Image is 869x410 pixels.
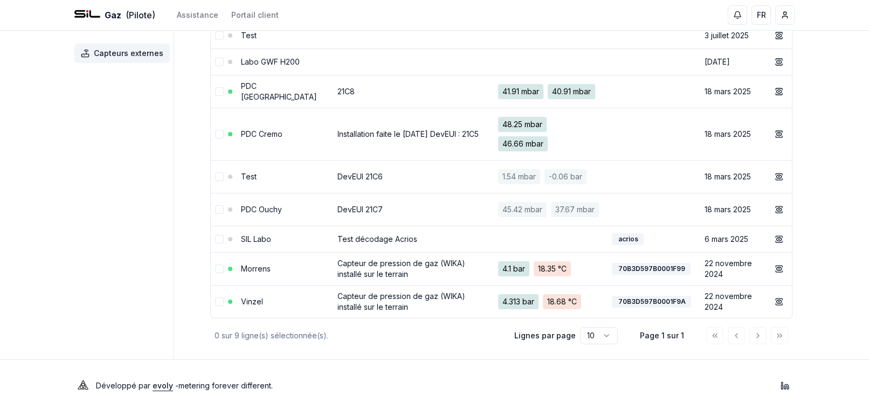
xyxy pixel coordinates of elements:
p: Lignes par page [514,330,576,341]
span: 4.1 bar [498,261,529,276]
td: 18 mars 2025 [700,75,766,108]
div: acrios [612,233,644,245]
span: 18.68 °C [543,294,581,309]
a: Test [241,172,257,181]
span: Capteurs externes [94,48,163,59]
td: 6 mars 2025 [700,226,766,252]
a: 1.54 mbar-0.06 bar [494,165,604,189]
img: Evoly Logo [74,377,92,394]
a: PDC [GEOGRAPHIC_DATA] [241,81,317,101]
span: Gaz [105,9,121,22]
a: 48.25 mbar46.66 mbar [494,113,604,156]
a: PDC Cremo [241,129,282,138]
span: 48.25 mbar [498,117,547,132]
a: 45.42 mbar37.67 mbar [494,198,604,221]
span: 40.91 mbar [548,84,595,99]
a: 21C8 [337,87,355,96]
a: Test [241,31,257,40]
a: DevEUI 21C6 [337,172,383,181]
button: Sélectionner la ligne [215,235,224,244]
img: SIL - Gaz Logo [74,2,100,28]
td: 3 juillet 2025 [700,22,766,48]
div: 0 sur 9 ligne(s) sélectionnée(s). [215,330,497,341]
div: 70B3D597B0001F9A [612,296,691,308]
button: Sélectionner la ligne [215,58,224,66]
a: Capteur de pression de gaz (WIKA) installé sur le terrain [337,291,465,311]
span: 18.35 °C [534,261,571,276]
span: 1.54 mbar [498,169,540,184]
span: 41.91 mbar [498,84,543,99]
button: Sélectionner la ligne [215,265,224,273]
a: Vinzel [241,297,263,306]
a: evoly [153,381,173,390]
span: 45.42 mbar [498,202,547,217]
button: Sélectionner la ligne [215,205,224,214]
td: 22 novembre 2024 [700,285,766,318]
span: FR [757,10,766,20]
button: Sélectionner la ligne [215,31,224,40]
a: Gaz(Pilote) [74,9,155,22]
button: Sélectionner la ligne [215,87,224,96]
span: 4.313 bar [498,294,539,309]
a: Morrens [241,264,271,273]
div: 70B3D597B0001F99 [612,263,691,275]
span: 46.66 mbar [498,136,548,151]
button: Sélectionner la ligne [215,297,224,306]
button: Sélectionner la ligne [215,172,224,181]
a: 41.91 mbar40.91 mbar [494,80,604,103]
a: Assistance [177,10,218,20]
div: Page 1 sur 1 [635,330,689,341]
td: 22 novembre 2024 [700,252,766,285]
a: 4.1 bar18.35 °C [494,257,604,281]
a: DevEUI 21C7 [337,205,383,214]
a: PDC Ouchy [241,205,282,214]
td: 18 mars 2025 [700,108,766,160]
a: Installation faite le [DATE] DevEUI : 21C5 [337,129,479,138]
p: Développé par - metering forever different . [96,378,273,393]
span: 37.67 mbar [551,202,599,217]
button: FR [751,5,771,25]
a: SIL Labo [241,234,271,244]
td: 18 mars 2025 [700,160,766,193]
td: 18 mars 2025 [700,193,766,226]
a: Labo GWF H200 [241,57,300,66]
button: Sélectionner la ligne [215,130,224,138]
a: Capteurs externes [74,44,174,63]
td: [DATE] [700,48,766,75]
span: -0.06 bar [544,169,587,184]
a: Test décodage Acrios [337,234,417,244]
a: Capteur de pression de gaz (WIKA) installé sur le terrain [337,259,465,279]
a: 4.313 bar18.68 °C [494,290,604,314]
span: (Pilote) [126,9,155,22]
a: Portail client [231,10,279,20]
